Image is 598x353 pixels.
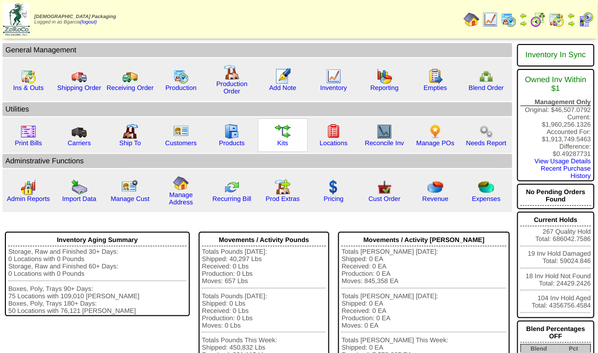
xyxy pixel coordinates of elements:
a: Manage POs [416,139,455,147]
img: calendarblend.gif [530,12,546,27]
img: po.png [428,124,443,139]
img: truck2.gif [122,68,138,84]
a: Shipping Order [57,84,101,91]
span: Logged in as Bgarcia [34,14,116,25]
div: Original: $46,507.0792 Current: $1,960,256.1326 Accounted For: $1,913,749.5463 Difference: $0.492... [517,69,595,181]
a: Reporting [370,84,399,91]
div: Inventory In Sync [521,46,591,65]
div: Inventory Aging Summary [8,234,186,246]
a: Production Order [216,80,248,95]
img: line_graph.gif [326,68,342,84]
td: Utilities [2,102,512,116]
img: workflow.png [479,124,494,139]
img: zoroco-logo-small.webp [3,3,30,36]
a: Ship To [119,139,141,147]
a: Recent Purchase History [541,165,591,179]
div: Storage, Raw and Finished 30+ Days: 0 Locations with 0 Pounds Storage, Raw and Finished 60+ Days:... [8,248,186,314]
a: Blend Order [469,84,504,91]
a: Print Bills [15,139,42,147]
a: Revenue [422,195,448,202]
img: line_graph2.gif [377,124,392,139]
img: arrowright.gif [568,20,575,27]
img: graph.gif [377,68,392,84]
img: workflow.gif [275,124,291,139]
img: calendarinout.gif [549,12,565,27]
div: Management Only [521,98,591,106]
img: pie_chart.png [428,179,443,195]
a: Production [165,84,197,91]
a: Kits [277,139,288,147]
a: Carriers [68,139,91,147]
img: cabinet.gif [224,124,240,139]
a: Manage Address [169,191,193,206]
a: Reconcile Inv [365,139,404,147]
th: Blend [521,345,557,353]
img: workorder.gif [428,68,443,84]
a: Pricing [324,195,344,202]
div: Movements / Activity Pounds [202,234,326,246]
img: arrowright.gif [520,20,528,27]
img: pie_chart2.png [479,179,494,195]
a: View Usage Details [535,157,591,165]
a: Ins & Outs [13,84,44,91]
img: reconcile.gif [224,179,240,195]
a: (logout) [80,20,97,25]
div: No Pending Orders Found [521,186,591,206]
th: Pct [557,345,591,353]
img: calendarcustomer.gif [578,12,594,27]
img: truck3.gif [71,124,87,139]
img: customers.gif [173,124,189,139]
img: cust_order.png [377,179,392,195]
div: 267 Quality Hold Total: 686042.7586 19 Inv Hold Damaged Total: 59024.846 18 Inv Hold Not Found To... [517,212,595,318]
img: arrowleft.gif [568,12,575,20]
img: home.gif [173,176,189,191]
a: Add Note [269,84,297,91]
img: calendarprod.gif [173,68,189,84]
div: Current Holds [521,214,591,226]
a: Recurring Bill [212,195,251,202]
img: import.gif [71,179,87,195]
a: Admin Reports [7,195,50,202]
img: prodextras.gif [275,179,291,195]
img: managecust.png [121,179,139,195]
img: orders.gif [275,68,291,84]
span: [DEMOGRAPHIC_DATA] Packaging [34,14,116,20]
a: Locations [320,139,347,147]
a: Expenses [472,195,501,202]
img: graph2.png [21,179,36,195]
img: network.png [479,68,494,84]
img: calendarprod.gif [501,12,517,27]
a: Products [219,139,245,147]
img: truck.gif [71,68,87,84]
a: Customers [165,139,197,147]
td: Adminstrative Functions [2,154,512,168]
a: Manage Cust [111,195,149,202]
img: home.gif [464,12,480,27]
img: factory2.gif [122,124,138,139]
img: line_graph.gif [483,12,498,27]
td: General Management [2,43,512,57]
img: dollar.gif [326,179,342,195]
img: factory.gif [224,65,240,80]
img: invoice2.gif [21,124,36,139]
img: locations.gif [326,124,342,139]
img: arrowleft.gif [520,12,528,20]
a: Receiving Order [107,84,154,91]
img: calendarinout.gif [21,68,36,84]
a: Cust Order [368,195,400,202]
div: Blend Percentages OFF [521,323,591,343]
a: Needs Report [466,139,506,147]
div: Owned Inv Within $1 [521,71,591,98]
a: Empties [424,84,447,91]
a: Inventory [321,84,347,91]
div: Movements / Activity [PERSON_NAME] [342,234,506,246]
a: Import Data [62,195,96,202]
a: Prod Extras [266,195,300,202]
